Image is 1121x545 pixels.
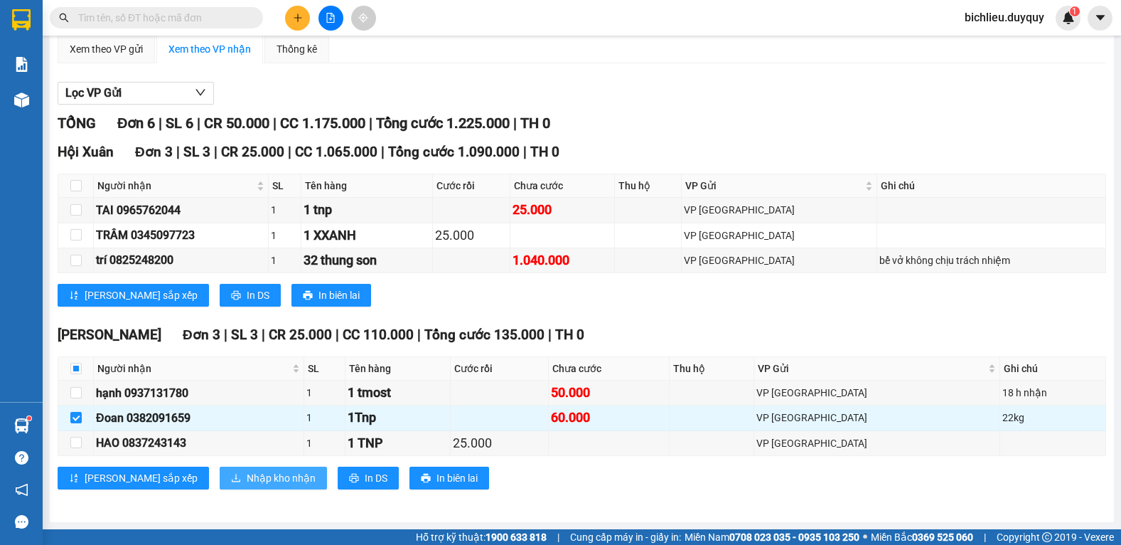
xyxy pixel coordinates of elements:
span: Tổng cước 135.000 [424,327,545,343]
div: Xem theo VP nhận [168,41,251,57]
span: Tổng cước 1.225.000 [376,115,510,132]
span: | [159,115,162,132]
div: 25.000 [513,200,612,220]
div: 1Tnp [348,408,449,428]
div: 1 tnp [304,200,430,220]
strong: 0708 023 035 - 0935 103 250 [729,531,859,543]
th: Tên hàng [301,174,433,198]
div: hạnh 0937131780 [96,384,301,402]
div: DIEP [136,46,280,63]
td: VP Sài Gòn [754,431,1000,456]
div: 32 thung son [304,250,430,270]
th: Chưa cước [549,357,670,381]
div: VP [GEOGRAPHIC_DATA] [756,435,997,451]
button: file-add [318,6,343,31]
span: | [984,529,986,545]
div: VP [GEOGRAPHIC_DATA] [756,385,997,401]
div: 1 tmost [348,383,449,403]
div: VP [GEOGRAPHIC_DATA] [756,410,997,425]
span: [PERSON_NAME] [58,327,161,343]
strong: 1900 633 818 [486,531,547,543]
img: warehouse-icon [14,418,29,433]
button: caret-down [1088,6,1112,31]
th: Ghi chú [877,174,1106,198]
div: 1 [306,410,342,425]
span: In biên lai [318,287,360,303]
th: Thu hộ [615,174,682,198]
span: down [195,87,206,98]
span: CR 25.000 [269,327,332,343]
span: | [513,115,517,132]
td: VP Sài Gòn [682,198,877,223]
span: TỔNG [58,115,96,132]
div: TAI 0965762044 [96,201,266,219]
button: sort-ascending[PERSON_NAME] sắp xếp [58,284,209,307]
span: | [224,327,227,343]
span: Đơn 3 [135,144,173,160]
span: CR 50.000 [204,115,269,132]
span: file-add [326,13,336,23]
button: printerIn DS [338,467,399,490]
span: [PERSON_NAME] sắp xếp [85,287,198,303]
span: VP Gửi [685,178,862,194]
span: sort-ascending [69,473,79,485]
td: VP Sài Gòn [682,248,877,273]
span: | [548,327,552,343]
div: 25.000 [453,433,546,453]
th: SL [269,174,301,198]
span: ⚪️ [863,534,867,540]
span: Đơn 6 [117,115,155,132]
span: | [557,529,559,545]
span: CC 1.175.000 [280,115,365,132]
div: LUAN [12,44,126,61]
span: Gửi: [12,12,34,27]
th: Cước rồi [433,174,511,198]
button: printerIn biên lai [409,467,489,490]
span: | [417,327,421,343]
button: aim [351,6,376,31]
span: Miền Bắc [871,529,973,545]
td: VP Sài Gòn [754,381,1000,406]
button: printerIn DS [220,284,281,307]
button: Lọc VP Gửi [58,82,214,105]
span: download [231,473,241,485]
span: question-circle [15,451,28,465]
span: Tổng cước 1.090.000 [388,144,520,160]
span: Hỗ trợ kỹ thuật: [416,529,547,545]
div: trí 0825248200 [96,251,266,269]
span: CC 1.065.000 [295,144,377,160]
button: printerIn biên lai [291,284,371,307]
div: 1 [271,202,299,218]
div: 1 [306,385,342,401]
span: In DS [247,287,269,303]
input: Tìm tên, số ĐT hoặc mã đơn [78,10,246,26]
span: Lọc VP Gửi [65,84,122,102]
img: solution-icon [14,57,29,72]
div: 1 XXANH [304,226,430,245]
div: 1.040.000 [513,250,612,270]
span: Cung cấp máy in - giấy in: [570,529,681,545]
span: message [15,515,28,529]
div: VP [GEOGRAPHIC_DATA] [684,202,874,218]
span: | [288,144,291,160]
span: notification [15,483,28,497]
div: Thống kê [277,41,317,57]
strong: 0369 525 060 [912,531,973,543]
sup: 1 [27,416,31,420]
span: In DS [365,470,387,486]
span: [PERSON_NAME] sắp xếp [85,470,198,486]
td: VP Sài Gòn [682,223,877,248]
span: | [214,144,218,160]
th: Cước rồi [451,357,549,381]
span: bichlieu.duyquy [953,9,1056,26]
td: VP Sài Gòn [754,406,1000,430]
span: | [273,115,277,132]
span: TH 0 [530,144,559,160]
div: VP [GEOGRAPHIC_DATA] [684,253,874,268]
div: 25.000 [435,226,508,245]
span: | [336,327,339,343]
span: CC 110.000 [343,327,414,343]
button: sort-ascending[PERSON_NAME] sắp xếp [58,467,209,490]
img: logo-vxr [12,9,31,31]
span: TH 0 [520,115,550,132]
